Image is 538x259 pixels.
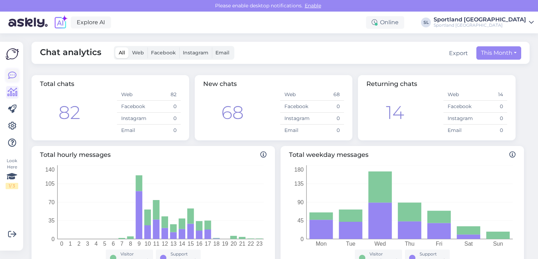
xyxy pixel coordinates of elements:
[6,47,19,61] img: Askly Logo
[370,251,398,257] div: Visitor
[117,89,149,101] td: Web
[95,241,98,247] tspan: 4
[475,113,507,125] td: 0
[420,251,446,257] div: Support
[120,251,149,257] div: Visitor
[112,241,115,247] tspan: 6
[6,183,18,189] div: 1 / 3
[149,101,181,113] td: 0
[153,241,159,247] tspan: 11
[346,241,356,247] tspan: Tue
[69,241,72,247] tspan: 1
[280,125,312,137] td: Email
[40,80,74,88] span: Total chats
[434,17,534,28] a: Sportland [GEOGRAPHIC_DATA]Sportland [GEOGRAPHIC_DATA]
[48,199,55,205] tspan: 70
[151,49,176,56] span: Facebook
[297,218,304,224] tspan: 45
[294,167,304,173] tspan: 180
[48,218,55,224] tspan: 35
[312,125,344,137] td: 0
[40,150,267,160] span: Total hourly messages
[215,49,229,56] span: Email
[138,241,141,247] tspan: 9
[316,241,327,247] tspan: Mon
[239,241,246,247] tspan: 21
[205,241,211,247] tspan: 17
[436,241,442,247] tspan: Fri
[145,241,151,247] tspan: 10
[280,101,312,113] td: Facebook
[303,2,323,9] span: Enable
[280,89,312,101] td: Web
[256,241,263,247] tspan: 23
[221,99,244,126] div: 68
[386,99,404,126] div: 14
[213,241,220,247] tspan: 18
[149,113,181,125] td: 0
[248,241,254,247] tspan: 22
[443,89,475,101] td: Web
[475,89,507,101] td: 14
[132,49,144,56] span: Web
[103,241,106,247] tspan: 5
[45,181,55,187] tspan: 105
[464,241,473,247] tspan: Sat
[58,99,80,126] div: 82
[40,46,101,60] span: Chat analytics
[196,241,202,247] tspan: 16
[405,241,415,247] tspan: Thu
[434,22,526,28] div: Sportland [GEOGRAPHIC_DATA]
[179,241,185,247] tspan: 14
[222,241,228,247] tspan: 19
[86,241,89,247] tspan: 3
[117,101,149,113] td: Facebook
[171,251,196,257] div: Support
[312,89,344,101] td: 68
[149,89,181,101] td: 82
[117,125,149,137] td: Email
[280,113,312,125] td: Instagram
[301,236,304,242] tspan: 0
[443,113,475,125] td: Instagram
[149,125,181,137] td: 0
[366,16,404,29] div: Online
[434,17,526,22] div: Sportland [GEOGRAPHIC_DATA]
[6,158,18,189] div: Look Here
[443,101,475,113] td: Facebook
[129,241,132,247] tspan: 8
[45,167,55,173] tspan: 140
[162,241,168,247] tspan: 12
[60,241,63,247] tspan: 0
[475,125,507,137] td: 0
[51,236,55,242] tspan: 0
[493,241,503,247] tspan: Sun
[187,241,194,247] tspan: 15
[366,80,417,88] span: Returning chats
[421,18,431,27] div: SL
[289,150,516,160] span: Total weekday messages
[119,49,125,56] span: All
[77,241,81,247] tspan: 2
[312,113,344,125] td: 0
[170,241,177,247] tspan: 13
[71,16,111,28] a: Explore AI
[53,15,68,30] img: explore-ai
[120,241,124,247] tspan: 7
[203,80,237,88] span: New chats
[475,101,507,113] td: 0
[294,181,304,187] tspan: 135
[476,46,521,60] button: This Month
[443,125,475,137] td: Email
[449,49,468,58] button: Export
[312,101,344,113] td: 0
[183,49,208,56] span: Instagram
[230,241,237,247] tspan: 20
[374,241,386,247] tspan: Wed
[117,113,149,125] td: Instagram
[297,199,304,205] tspan: 90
